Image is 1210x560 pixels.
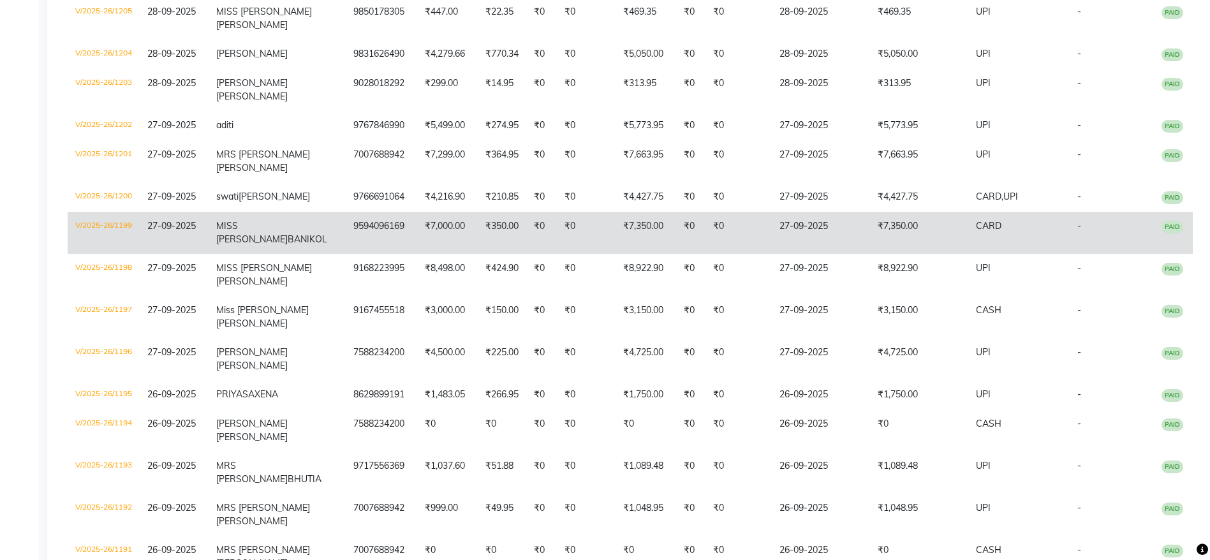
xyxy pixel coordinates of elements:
span: - [1077,502,1081,513]
td: ₹1,089.48 [870,452,968,494]
span: - [1077,418,1081,429]
td: ₹5,050.00 [616,40,676,69]
span: UPI [976,388,991,400]
span: Miss [PERSON_NAME] [216,304,309,316]
td: ₹0 [705,409,772,452]
span: [PERSON_NAME] [216,515,288,527]
td: 27-09-2025 [772,212,870,254]
td: ₹0 [705,380,772,409]
td: ₹0 [526,409,557,452]
span: [PERSON_NAME] [216,162,288,173]
td: ₹0 [526,111,557,140]
td: ₹0 [705,296,772,338]
td: ₹0 [676,338,705,380]
td: 27-09-2025 [772,140,870,182]
span: [PERSON_NAME] [216,77,288,89]
span: 28-09-2025 [147,77,196,89]
td: ₹0 [676,69,705,111]
td: ₹0 [870,409,968,452]
td: ₹4,279.66 [417,40,478,69]
td: ₹8,922.90 [616,254,676,296]
td: ₹5,773.95 [870,111,968,140]
td: ₹0 [557,338,616,380]
td: 27-09-2025 [772,338,870,380]
td: 9717556369 [346,452,417,494]
span: 26-09-2025 [147,460,196,471]
td: ₹1,048.95 [616,494,676,536]
span: [PERSON_NAME] [216,318,288,329]
td: ₹0 [705,338,772,380]
td: ₹364.95 [478,140,526,182]
span: PRIYA [216,388,242,400]
td: ₹1,037.60 [417,452,478,494]
td: ₹0 [557,212,616,254]
span: CASH [976,304,1001,316]
span: PAID [1162,305,1183,318]
span: PAID [1162,389,1183,402]
td: 27-09-2025 [772,182,870,212]
td: ₹350.00 [478,212,526,254]
td: V/2025-26/1196 [68,338,140,380]
td: ₹313.95 [870,69,968,111]
td: ₹0 [526,140,557,182]
span: 28-09-2025 [147,48,196,59]
td: 27-09-2025 [772,296,870,338]
td: ₹0 [557,69,616,111]
td: ₹1,750.00 [870,380,968,409]
span: swati [216,191,239,202]
td: ₹0 [705,111,772,140]
td: ₹150.00 [478,296,526,338]
td: V/2025-26/1193 [68,452,140,494]
td: ₹0 [557,140,616,182]
span: 27-09-2025 [147,191,196,202]
span: PAID [1162,78,1183,91]
td: ₹5,773.95 [616,111,676,140]
td: 9028018292 [346,69,417,111]
span: - [1077,544,1081,556]
td: ₹0 [478,409,526,452]
span: UPI [976,48,991,59]
td: ₹0 [557,254,616,296]
td: ₹4,725.00 [616,338,676,380]
td: ₹0 [557,409,616,452]
span: PAID [1162,503,1183,515]
td: 26-09-2025 [772,452,870,494]
td: ₹0 [526,494,557,536]
span: UPI [976,149,991,160]
td: 9831626490 [346,40,417,69]
td: ₹51.88 [478,452,526,494]
span: 26-09-2025 [147,388,196,400]
td: ₹7,350.00 [616,212,676,254]
span: MRS [PERSON_NAME] [216,544,310,556]
span: 28-09-2025 [147,6,196,17]
span: UPI [1003,191,1018,202]
td: ₹0 [417,409,478,452]
td: ₹3,150.00 [616,296,676,338]
td: ₹0 [526,296,557,338]
span: 27-09-2025 [147,304,196,316]
td: ₹210.85 [478,182,526,212]
td: ₹0 [676,494,705,536]
td: V/2025-26/1192 [68,494,140,536]
span: - [1077,6,1081,17]
td: ₹0 [526,338,557,380]
span: 26-09-2025 [147,544,196,556]
td: ₹49.95 [478,494,526,536]
span: BHUTIA [288,473,321,485]
td: ₹0 [557,452,616,494]
td: ₹0 [526,212,557,254]
span: BANIKOL [288,233,327,245]
span: UPI [976,6,991,17]
td: ₹225.00 [478,338,526,380]
td: ₹770.34 [478,40,526,69]
span: CARD [976,220,1001,232]
span: MISS [PERSON_NAME] [216,262,312,274]
td: ₹4,427.75 [616,182,676,212]
span: PAID [1162,149,1183,162]
td: ₹0 [616,409,676,452]
td: V/2025-26/1204 [68,40,140,69]
td: ₹0 [526,182,557,212]
td: ₹0 [676,380,705,409]
td: ₹4,427.75 [870,182,968,212]
span: UPI [976,346,991,358]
